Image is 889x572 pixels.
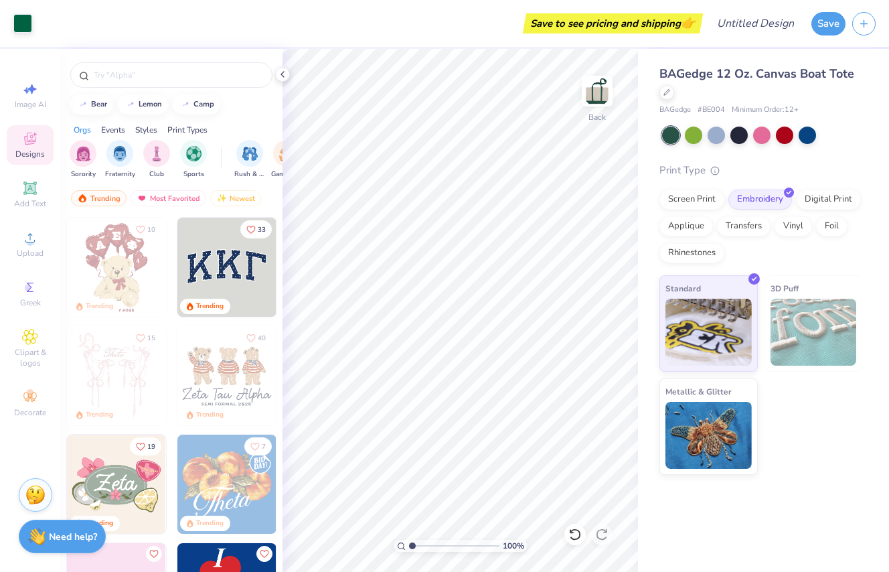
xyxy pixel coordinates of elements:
[258,226,266,233] span: 33
[15,99,46,110] span: Image AI
[717,216,771,236] div: Transfers
[681,15,696,31] span: 👉
[180,140,207,180] div: filter for Sports
[503,540,524,552] span: 100 %
[177,435,276,534] img: 8659caeb-cee5-4a4c-bd29-52ea2f761d42
[71,169,96,180] span: Sorority
[276,218,375,317] img: edfb13fc-0e43-44eb-bea2-bf7fc0dd67f9
[105,169,135,180] span: Fraternity
[706,10,805,37] input: Untitled Design
[180,140,207,180] button: filter button
[771,299,857,366] img: 3D Puff
[659,243,724,263] div: Rhinestones
[86,518,113,528] div: Trending
[125,100,136,109] img: trend_line.gif
[698,104,725,116] span: # BE004
[665,299,752,366] img: Standard
[665,281,701,295] span: Standard
[71,190,127,206] div: Trending
[112,146,127,161] img: Fraternity Image
[165,218,264,317] img: e74243e0-e378-47aa-a400-bc6bcb25063a
[659,163,862,178] div: Print Type
[91,100,107,108] div: bear
[659,66,854,82] span: BAGedge 12 Oz. Canvas Boat Tote
[76,146,91,161] img: Sorority Image
[17,248,44,259] span: Upload
[118,94,168,115] button: lemon
[147,335,155,342] span: 15
[234,169,265,180] span: Rush & Bid
[130,220,161,238] button: Like
[244,437,272,455] button: Like
[130,437,161,455] button: Like
[130,329,161,347] button: Like
[146,546,162,562] button: Like
[147,443,155,450] span: 19
[167,124,208,136] div: Print Types
[584,78,611,104] img: Back
[271,169,302,180] span: Game Day
[67,218,166,317] img: 587403a7-0594-4a7f-b2bd-0ca67a3ff8dd
[92,68,264,82] input: Try "Alpha"
[105,140,135,180] div: filter for Fraternity
[271,140,302,180] div: filter for Game Day
[143,140,170,180] div: filter for Club
[216,194,227,203] img: Newest.gif
[665,384,732,399] span: Metallic & Glitter
[588,111,606,123] div: Back
[196,410,224,420] div: Trending
[101,124,125,136] div: Events
[86,301,113,311] div: Trending
[526,13,700,33] div: Save to see pricing and shipping
[796,190,861,210] div: Digital Print
[665,402,752,469] img: Metallic & Glitter
[67,326,166,425] img: 83dda5b0-2158-48ca-832c-f6b4ef4c4536
[165,326,264,425] img: d12a98c7-f0f7-4345-bf3a-b9f1b718b86e
[732,104,799,116] span: Minimum Order: 12 +
[149,146,164,161] img: Club Image
[234,140,265,180] button: filter button
[279,146,295,161] img: Game Day Image
[86,410,113,420] div: Trending
[139,100,162,108] div: lemon
[728,190,792,210] div: Embroidery
[240,329,272,347] button: Like
[193,100,214,108] div: camp
[271,140,302,180] button: filter button
[149,169,164,180] span: Club
[15,149,45,159] span: Designs
[137,194,147,203] img: most_fav.gif
[74,124,91,136] div: Orgs
[135,124,157,136] div: Styles
[147,226,155,233] span: 10
[49,530,97,543] strong: Need help?
[77,194,88,203] img: trending.gif
[240,220,272,238] button: Like
[276,435,375,534] img: f22b6edb-555b-47a9-89ed-0dd391bfae4f
[771,281,799,295] span: 3D Puff
[234,140,265,180] div: filter for Rush & Bid
[816,216,847,236] div: Foil
[78,100,88,109] img: trend_line.gif
[262,443,266,450] span: 7
[186,146,201,161] img: Sports Image
[173,94,220,115] button: camp
[659,104,691,116] span: BAGedge
[20,297,41,308] span: Greek
[70,140,96,180] button: filter button
[165,435,264,534] img: d6d5c6c6-9b9a-4053-be8a-bdf4bacb006d
[131,190,206,206] div: Most Favorited
[242,146,258,161] img: Rush & Bid Image
[7,347,54,368] span: Clipart & logos
[70,94,113,115] button: bear
[196,301,224,311] div: Trending
[659,190,724,210] div: Screen Print
[70,140,96,180] div: filter for Sorority
[210,190,261,206] div: Newest
[258,335,266,342] span: 40
[811,12,845,35] button: Save
[256,546,272,562] button: Like
[180,100,191,109] img: trend_line.gif
[143,140,170,180] button: filter button
[196,518,224,528] div: Trending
